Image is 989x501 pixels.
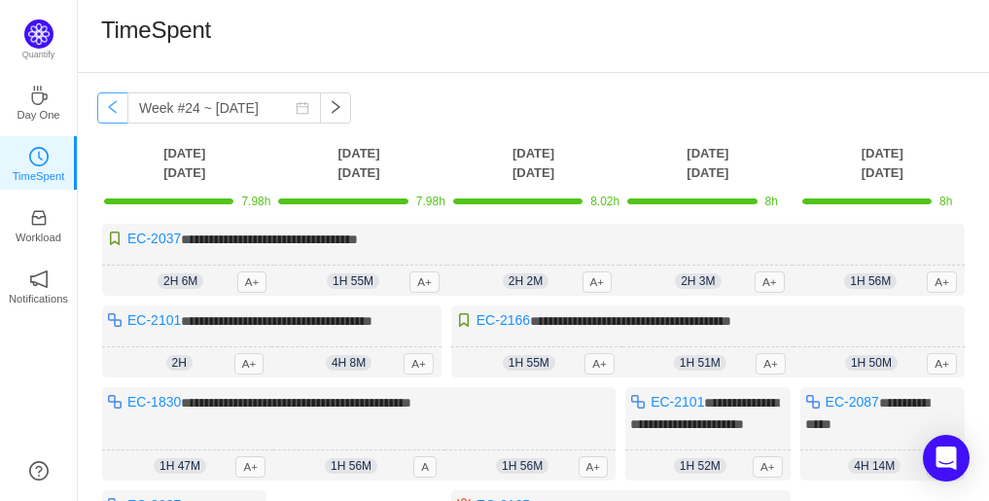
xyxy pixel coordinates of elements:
span: A+ [927,353,957,375]
span: 1h 50m [845,355,898,371]
span: A [413,456,437,478]
i: icon: inbox [29,208,49,228]
p: Notifications [9,290,68,307]
span: 7.98h [241,195,270,208]
span: A+ [579,456,609,478]
img: 10316 [805,394,821,410]
p: Quantify [22,49,55,62]
span: 7.98h [416,195,445,208]
button: icon: left [97,92,128,124]
i: icon: notification [29,269,49,289]
span: A+ [756,353,786,375]
span: A+ [583,271,613,293]
span: A+ [753,456,783,478]
span: 1h 56m [496,458,548,474]
span: A+ [234,353,265,375]
a: EC-2101 [651,394,704,410]
th: [DATE] [DATE] [271,143,445,183]
p: Workload [16,229,61,246]
span: 2h [166,355,193,371]
a: EC-2101 [127,312,181,328]
span: A+ [237,271,267,293]
p: TimeSpent [13,167,65,185]
button: icon: right [320,92,351,124]
span: 1h 51m [674,355,726,371]
a: icon: notificationNotifications [29,275,49,295]
i: icon: clock-circle [29,147,49,166]
span: A+ [927,271,957,293]
th: [DATE] [DATE] [620,143,795,183]
p: Day One [17,106,59,124]
th: [DATE] [DATE] [446,143,620,183]
span: A+ [409,271,440,293]
a: EC-2037 [127,231,181,246]
span: 8h [939,195,952,208]
span: 1h 56m [325,458,377,474]
img: 10316 [107,394,123,410]
span: A+ [584,353,615,375]
i: icon: calendar [296,101,309,115]
span: 4h 8m [326,355,371,371]
span: 2h 3m [675,273,721,289]
img: 10315 [456,312,472,328]
span: 1h 56m [844,273,897,289]
img: 10316 [630,394,646,410]
span: 8.02h [590,195,619,208]
img: 10316 [107,312,123,328]
a: icon: coffeeDay One [29,91,49,111]
img: Quantify [24,19,53,49]
span: 2h 6m [158,273,203,289]
span: 8h [765,195,778,208]
span: A+ [404,353,434,375]
span: 2h 2m [503,273,548,289]
span: 1h 55m [327,273,379,289]
a: EC-1830 [127,394,181,410]
a: EC-2087 [826,394,879,410]
i: icon: coffee [29,86,49,105]
span: A+ [755,271,785,293]
a: icon: clock-circleTimeSpent [29,153,49,172]
h1: TimeSpent [101,16,211,45]
input: Select a week [127,92,321,124]
img: 10315 [107,231,123,246]
div: Open Intercom Messenger [923,435,970,482]
a: icon: question-circle [29,461,49,481]
th: [DATE] [DATE] [97,143,271,183]
a: icon: inboxWorkload [29,214,49,233]
span: 1h 52m [674,458,726,474]
span: 4h 14m [848,458,901,474]
a: EC-2166 [477,312,530,328]
span: A+ [235,456,265,478]
th: [DATE] [DATE] [795,143,970,183]
span: 1h 47m [154,458,206,474]
span: 1h 55m [503,355,555,371]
